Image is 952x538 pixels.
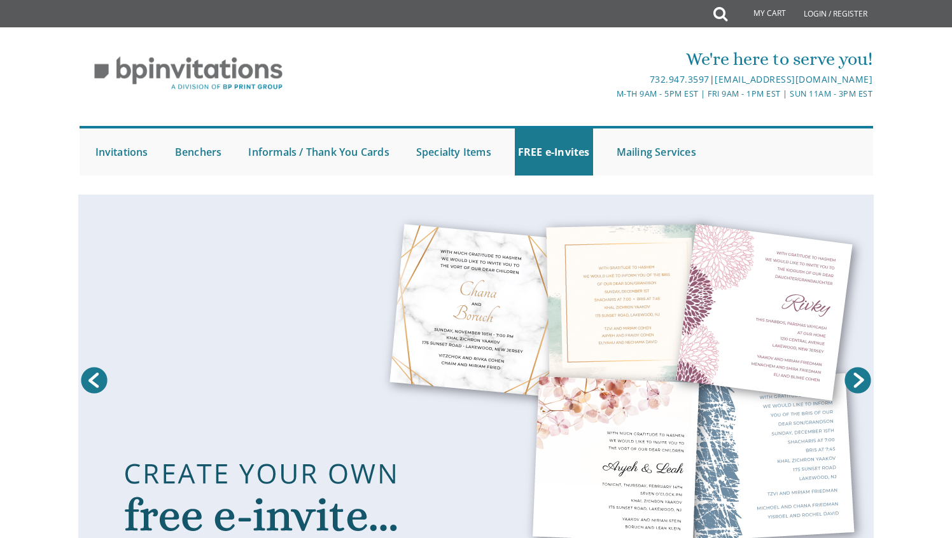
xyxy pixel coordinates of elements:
a: Prev [78,364,110,396]
div: M-Th 9am - 5pm EST | Fri 9am - 1pm EST | Sun 11am - 3pm EST [344,87,872,100]
a: Invitations [92,128,151,176]
div: | [344,72,872,87]
div: We're here to serve you! [344,46,872,72]
a: My Cart [726,1,795,27]
a: Informals / Thank You Cards [245,128,392,176]
a: FREE e-Invites [515,128,593,176]
a: Specialty Items [413,128,494,176]
a: Benchers [172,128,225,176]
img: BP Invitation Loft [80,47,298,100]
a: Mailing Services [613,128,699,176]
a: Next [842,364,874,396]
a: [EMAIL_ADDRESS][DOMAIN_NAME] [715,73,872,85]
a: 732.947.3597 [650,73,710,85]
